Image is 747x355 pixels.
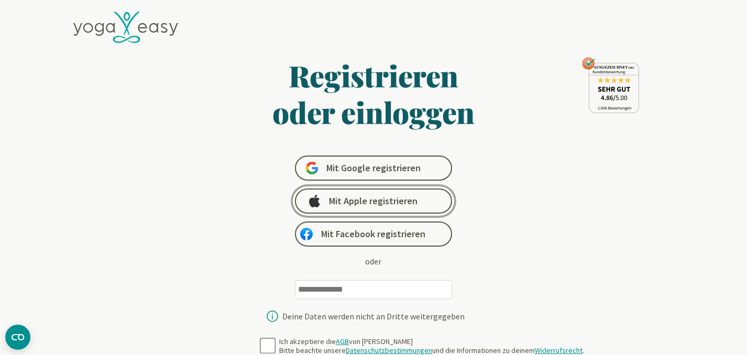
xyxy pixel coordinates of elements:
[295,221,452,247] a: Mit Facebook registrieren
[326,162,421,174] span: Mit Google registrieren
[582,57,639,113] img: ausgezeichnet_seal.png
[346,346,432,355] a: Datenschutzbestimmungen
[171,57,576,130] h1: Registrieren oder einloggen
[295,156,452,181] a: Mit Google registrieren
[329,195,418,207] span: Mit Apple registrieren
[535,346,583,355] a: Widerrufsrecht
[321,228,425,240] span: Mit Facebook registrieren
[295,188,452,214] a: Mit Apple registrieren
[5,325,30,350] button: CMP-Widget öffnen
[336,337,349,346] a: AGB
[282,312,465,320] div: Deine Daten werden nicht an Dritte weitergegeben
[365,255,381,268] div: oder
